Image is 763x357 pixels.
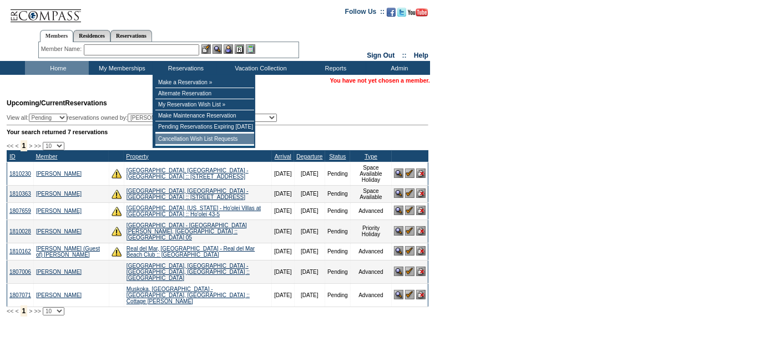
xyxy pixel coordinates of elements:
a: Member [36,153,57,160]
td: Space Available Holiday [350,162,392,185]
a: 1807659 [9,208,31,214]
td: Make a Reservation » [155,77,254,88]
span: 1 [21,305,28,317]
img: Become our fan on Facebook [387,8,396,17]
a: Arrival [275,153,291,160]
span: Upcoming/Current [7,99,65,107]
a: 1810028 [9,228,31,234]
a: Become our fan on Facebook [387,11,396,18]
td: [DATE] [272,162,294,185]
a: Status [329,153,346,160]
a: Muskoka, [GEOGRAPHIC_DATA] - [GEOGRAPHIC_DATA], [GEOGRAPHIC_DATA] :: Cottage [PERSON_NAME] [127,286,250,304]
td: [DATE] [272,283,294,307]
a: Follow us on Twitter [397,11,406,18]
img: View Reservation [394,169,403,178]
div: View all: reservations owned by: [7,114,282,122]
img: Cancel Reservation [416,290,426,299]
img: Confirm Reservation [405,246,415,256]
img: There are insufficient days and/or tokens to cover this reservation [112,189,122,199]
td: Reports [302,61,366,75]
td: [DATE] [294,243,325,260]
img: Confirm Reservation [405,267,415,276]
td: [DATE] [272,243,294,260]
td: Priority Holiday [350,220,392,243]
img: Cancel Reservation [416,246,426,256]
img: There are insufficient days and/or tokens to cover this reservation [112,247,122,257]
span: :: [402,52,407,59]
td: [DATE] [272,202,294,220]
a: Real del Mar, [GEOGRAPHIC_DATA] - Real del Mar Beach Club :: [GEOGRAPHIC_DATA] [127,246,255,258]
img: View Reservation [394,206,403,215]
td: Advanced [350,260,392,283]
a: [GEOGRAPHIC_DATA] - [GEOGRAPHIC_DATA][PERSON_NAME], [GEOGRAPHIC_DATA] :: [GEOGRAPHIC_DATA] 05 [127,222,247,241]
a: Help [414,52,428,59]
span: 1 [21,140,28,151]
a: 1810363 [9,191,31,197]
td: Pending [325,283,351,307]
a: 1810230 [9,171,31,177]
td: [DATE] [272,260,294,283]
img: Cancel Reservation [416,226,426,236]
td: Pending [325,220,351,243]
a: [GEOGRAPHIC_DATA], [GEOGRAPHIC_DATA] - [GEOGRAPHIC_DATA], [GEOGRAPHIC_DATA] :: [GEOGRAPHIC_DATA] [127,263,250,281]
img: Confirm Reservation [405,206,415,215]
img: b_calculator.gif [246,44,255,54]
img: Confirm Reservation [405,226,415,236]
a: [PERSON_NAME] [36,171,82,177]
td: [DATE] [294,162,325,185]
img: View Reservation [394,290,403,299]
a: [GEOGRAPHIC_DATA], [US_STATE] - Ho'olei Villas at [GEOGRAPHIC_DATA] :: Ho'olei 43-5 [127,205,261,217]
a: [PERSON_NAME] (Guest of) [PERSON_NAME] [36,246,100,258]
img: There are insufficient days and/or tokens to cover this reservation [112,169,122,178]
a: [PERSON_NAME] [36,191,82,197]
td: Pending [325,162,351,185]
a: Departure [296,153,322,160]
td: Pending [325,185,351,202]
span: << [7,308,13,314]
td: [DATE] [272,220,294,243]
span: << [7,142,13,149]
img: View Reservation [394,188,403,198]
img: Cancel Reservation [416,206,426,215]
td: Vacation Collection [216,61,302,75]
span: < [15,142,18,149]
td: [DATE] [294,260,325,283]
a: Reservations [110,30,152,42]
img: Cancel Reservation [416,169,426,178]
span: > [29,142,32,149]
img: Follow us on Twitter [397,8,406,17]
img: View [213,44,222,54]
a: Property [126,153,148,160]
span: < [15,308,18,314]
td: Make Maintenance Reservation [155,110,254,121]
a: 1810162 [9,248,31,254]
a: 1807071 [9,292,31,298]
a: [PERSON_NAME] [36,228,82,234]
a: [GEOGRAPHIC_DATA], [GEOGRAPHIC_DATA] - [GEOGRAPHIC_DATA] :: [STREET_ADDRESS] [127,167,249,180]
td: [DATE] [294,220,325,243]
span: Reservations [7,99,107,107]
a: [GEOGRAPHIC_DATA], [GEOGRAPHIC_DATA] - [GEOGRAPHIC_DATA] :: [STREET_ADDRESS] [127,188,249,200]
img: Subscribe to our YouTube Channel [408,8,428,17]
div: Member Name: [41,44,84,54]
img: There are insufficient days and/or tokens to cover this reservation [112,206,122,216]
img: View Reservation [394,267,403,276]
td: Advanced [350,283,392,307]
img: Confirm Reservation [405,188,415,198]
img: Impersonate [224,44,233,54]
td: Follow Us :: [345,7,385,20]
span: You have not yet chosen a member. [330,77,430,84]
div: Your search returned 7 reservations [7,129,428,135]
td: Advanced [350,243,392,260]
td: My Reservation Wish List » [155,99,254,110]
a: Members [40,30,74,42]
a: 1807006 [9,269,31,275]
td: Cancellation Wish List Requests [155,134,254,145]
a: [PERSON_NAME] [36,269,82,275]
img: Cancel Reservation [416,188,426,198]
img: Reservations [235,44,244,54]
td: [DATE] [272,185,294,202]
td: Pending Reservations Expiring [DATE] [155,121,254,132]
img: View Reservation [394,246,403,256]
td: [DATE] [294,185,325,202]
